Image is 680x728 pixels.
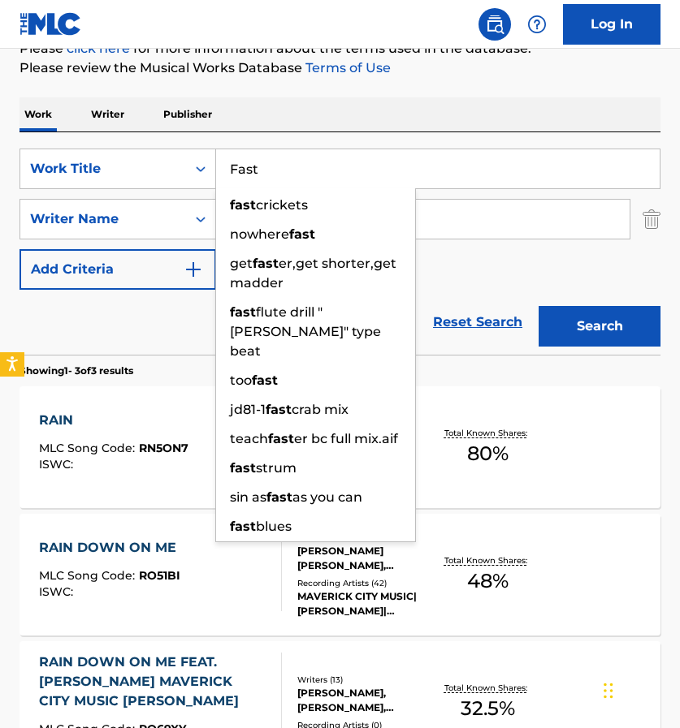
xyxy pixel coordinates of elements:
img: MLC Logo [19,12,82,36]
p: Work [19,97,57,131]
p: Total Known Shares: [444,427,531,439]
span: MLC Song Code : [39,568,139,583]
strong: fast [289,226,315,242]
span: ISWC : [39,457,77,472]
img: Delete Criterion [643,199,661,239]
button: Add Criteria [19,249,216,290]
div: [PERSON_NAME], [PERSON_NAME], [PERSON_NAME], [PERSON_NAME], [PERSON_NAME], [PERSON_NAME], [PERSON... [297,686,434,715]
a: RAINMLC Song Code:RN5ON7ISWC:Writers (3)[PERSON_NAME], [PERSON_NAME] [PERSON_NAME]Recording Artis... [19,386,661,508]
div: Writers ( 13 ) [297,674,434,686]
strong: fast [266,489,292,505]
p: Writer [86,97,129,131]
img: search [485,15,505,34]
span: 48 % [467,566,509,596]
span: strum [256,460,297,476]
p: Please for more information about the terms used in the database. [19,39,661,58]
span: ISWC : [39,584,77,599]
span: MLC Song Code : [39,441,139,455]
div: RAIN DOWN ON ME FEAT. [PERSON_NAME] MAVERICK CITY MUSIC [PERSON_NAME] [39,653,269,711]
span: get [230,256,253,271]
form: Search Form [19,149,661,355]
span: crickets [256,197,308,213]
a: Reset Search [425,304,531,340]
span: sin as [230,489,266,505]
span: 80 % [467,439,509,468]
span: teach [230,431,268,446]
span: jd81-1 [230,402,266,417]
p: Total Known Shares: [444,682,531,694]
strong: fast [230,460,256,476]
strong: fast [230,304,256,320]
a: Log In [563,4,661,45]
a: RAIN DOWN ON MEMLC Song Code:RO51BIISWC:Writers (13)[PERSON_NAME] [PERSON_NAME], [PERSON_NAME], [... [19,514,661,635]
div: RAIN [39,411,188,430]
a: Terms of Use [302,60,391,75]
p: Showing 1 - 3 of 3 results [19,364,133,378]
img: help [527,15,547,34]
div: Work Title [30,159,176,179]
span: flute drill "[PERSON_NAME]" type beat [230,304,381,359]
button: Search [539,306,661,347]
span: er,get shorter,get madder [230,256,396,291]
span: blues [256,519,292,534]
p: Publisher [158,97,217,131]
iframe: Chat Widget [599,650,680,728]
strong: fast [253,256,279,271]
div: Help [521,8,553,41]
div: RAIN DOWN ON ME [39,538,184,558]
strong: fast [266,402,292,417]
div: MAVERICK CITY MUSIC|[PERSON_NAME]|[PERSON_NAME]|[PERSON_NAME]|[PERSON_NAME], MAVERICK CITY MUSIC|... [297,589,434,618]
p: Please review the Musical Works Database [19,58,661,78]
span: RN5ON7 [139,441,188,455]
div: [PERSON_NAME] [PERSON_NAME], [PERSON_NAME], [PERSON_NAME], [PERSON_NAME], [PERSON_NAME], [PERSON_... [297,544,434,573]
strong: fast [252,373,278,388]
span: as you can [292,489,362,505]
div: Drag [604,666,613,715]
span: nowhere [230,226,289,242]
strong: fast [230,197,256,213]
div: Writer Name [30,209,176,229]
p: Total Known Shares: [444,554,531,566]
strong: fast [268,431,294,446]
span: RO51BI [139,568,180,583]
img: 9d2ae6d4665cec9f34b9.svg [184,260,203,279]
span: crab mix [292,402,349,417]
a: Public Search [479,8,511,41]
span: 32.5 % [461,694,515,723]
div: Recording Artists ( 42 ) [297,577,434,589]
span: er bc full mix.aif [294,431,398,446]
span: too [230,373,252,388]
strong: fast [230,519,256,534]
